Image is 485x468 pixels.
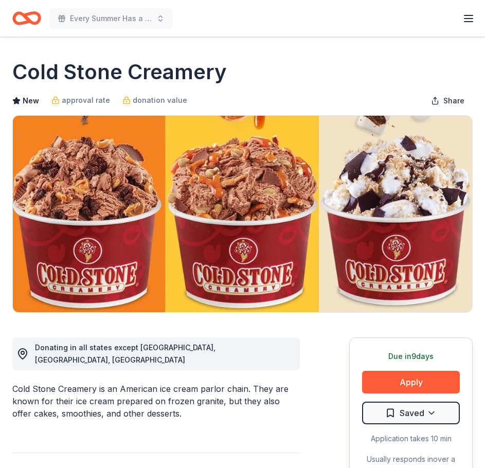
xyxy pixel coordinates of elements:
span: donation value [133,94,187,106]
span: Every Summer Has a Story 2025 Fundraiser [70,12,152,25]
button: Apply [362,371,460,393]
a: Home [12,6,41,30]
span: Saved [400,406,424,420]
a: approval rate [51,94,110,106]
button: Share [423,91,473,111]
button: Saved [362,402,460,424]
div: Cold Stone Creamery is an American ice cream parlor chain. They are known for their ice cream pre... [12,383,300,420]
span: approval rate [62,94,110,106]
div: Due in 9 days [362,350,460,363]
span: New [23,95,39,107]
span: Share [443,95,464,107]
a: donation value [122,94,187,106]
h1: Cold Stone Creamery [12,58,227,86]
img: Image for Cold Stone Creamery [13,116,472,312]
div: Application takes 10 min [362,433,460,445]
button: Every Summer Has a Story 2025 Fundraiser [49,8,173,29]
span: Donating in all states except [GEOGRAPHIC_DATA], [GEOGRAPHIC_DATA], [GEOGRAPHIC_DATA] [35,343,215,364]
